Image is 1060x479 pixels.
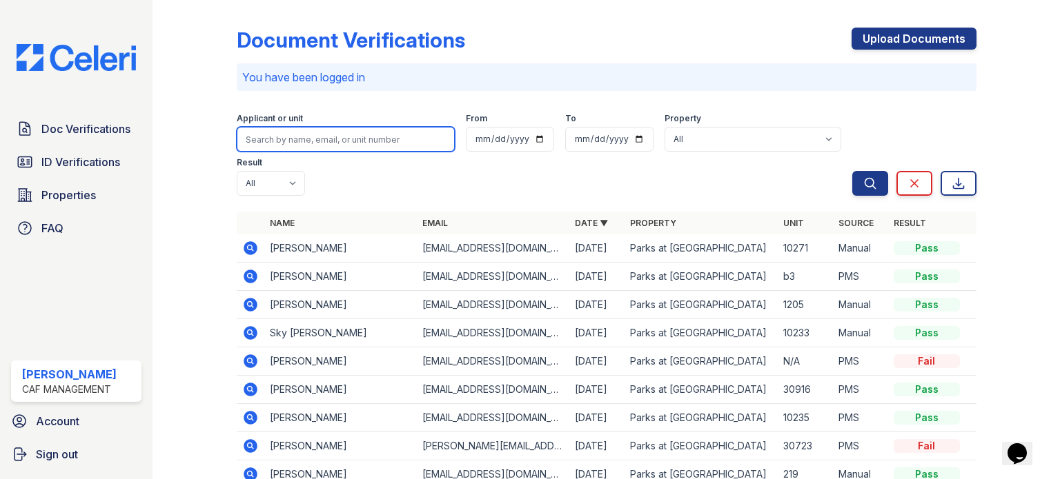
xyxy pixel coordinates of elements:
td: [DATE] [569,319,625,347]
td: [PERSON_NAME] [264,432,417,460]
td: Parks at [GEOGRAPHIC_DATA] [625,234,777,263]
div: Document Verifications [237,28,465,52]
td: b3 [778,263,833,291]
td: Parks at [GEOGRAPHIC_DATA] [625,347,777,376]
a: Properties [11,181,141,209]
a: Property [630,218,676,228]
td: PMS [833,404,888,432]
div: Fail [894,354,960,368]
label: Result [237,157,262,168]
a: Email [422,218,448,228]
td: [DATE] [569,347,625,376]
label: Property [665,113,701,124]
a: FAQ [11,214,141,242]
td: [EMAIL_ADDRESS][DOMAIN_NAME] [417,347,569,376]
td: [EMAIL_ADDRESS][DOMAIN_NAME] [417,319,569,347]
a: Upload Documents [852,28,976,50]
td: [PERSON_NAME] [264,376,417,404]
a: Source [838,218,874,228]
span: Doc Verifications [41,121,130,137]
td: 1205 [778,291,833,319]
div: Pass [894,383,960,396]
td: [PERSON_NAME] [264,263,417,291]
td: Sky [PERSON_NAME] [264,319,417,347]
a: Sign out [6,440,147,468]
td: [EMAIL_ADDRESS][DOMAIN_NAME] [417,291,569,319]
td: 10235 [778,404,833,432]
td: PMS [833,347,888,376]
td: 10271 [778,234,833,263]
td: [DATE] [569,404,625,432]
span: Sign out [36,446,78,462]
a: Doc Verifications [11,115,141,143]
td: 10233 [778,319,833,347]
div: Fail [894,439,960,453]
td: [PERSON_NAME] [264,291,417,319]
a: Unit [783,218,804,228]
span: ID Verifications [41,154,120,170]
td: Parks at [GEOGRAPHIC_DATA] [625,291,777,319]
label: To [565,113,576,124]
div: Pass [894,298,960,312]
td: PMS [833,432,888,460]
td: PMS [833,263,888,291]
img: CE_Logo_Blue-a8612792a0a2168367f1c8372b55b34899dd931a85d93a1a3d3e32e68fde9ad4.png [6,44,147,71]
td: [DATE] [569,432,625,460]
td: [DATE] [569,234,625,263]
label: Applicant or unit [237,113,303,124]
td: [PERSON_NAME] [264,347,417,376]
td: [PERSON_NAME] [264,404,417,432]
td: Parks at [GEOGRAPHIC_DATA] [625,404,777,432]
td: Parks at [GEOGRAPHIC_DATA] [625,319,777,347]
td: PMS [833,376,888,404]
a: Name [270,218,295,228]
td: [EMAIL_ADDRESS][DOMAIN_NAME] [417,234,569,263]
div: Pass [894,411,960,425]
input: Search by name, email, or unit number [237,127,455,152]
td: Parks at [GEOGRAPHIC_DATA] [625,432,777,460]
td: Manual [833,291,888,319]
p: You have been logged in [242,69,971,85]
td: Parks at [GEOGRAPHIC_DATA] [625,376,777,404]
td: [PERSON_NAME] [264,234,417,263]
a: ID Verifications [11,148,141,176]
div: [PERSON_NAME] [22,366,117,383]
span: FAQ [41,220,63,236]
td: [PERSON_NAME][EMAIL_ADDRESS][DOMAIN_NAME] [417,432,569,460]
td: [DATE] [569,291,625,319]
a: Account [6,407,147,435]
div: Pass [894,326,960,340]
td: 30916 [778,376,833,404]
td: 30723 [778,432,833,460]
iframe: chat widget [1002,424,1046,465]
td: [DATE] [569,263,625,291]
td: Manual [833,234,888,263]
td: Manual [833,319,888,347]
label: From [466,113,487,124]
a: Result [894,218,926,228]
span: Account [36,413,79,429]
td: [EMAIL_ADDRESS][DOMAIN_NAME] [417,376,569,404]
div: Pass [894,269,960,283]
a: Date ▼ [575,218,608,228]
td: [DATE] [569,376,625,404]
td: N/A [778,347,833,376]
div: Pass [894,241,960,255]
td: Parks at [GEOGRAPHIC_DATA] [625,263,777,291]
td: [EMAIL_ADDRESS][DOMAIN_NAME] [417,263,569,291]
span: Properties [41,187,96,203]
div: CAF Management [22,383,117,396]
td: [EMAIL_ADDRESS][DOMAIN_NAME] [417,404,569,432]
